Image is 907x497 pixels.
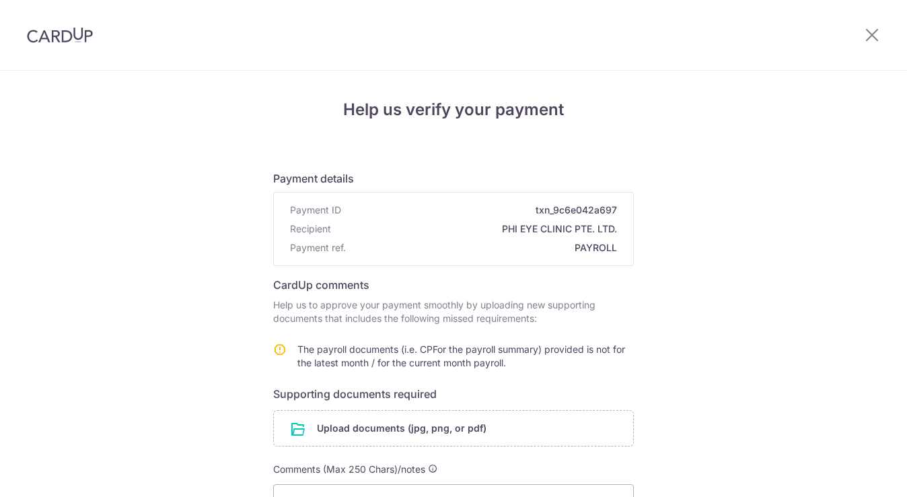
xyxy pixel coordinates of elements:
[290,241,346,255] span: Payment ref.
[290,203,341,217] span: Payment ID
[290,222,331,236] span: Recipient
[273,98,634,122] h4: Help us verify your payment
[297,343,625,368] span: The payroll documents (i.e. CPFor the payroll summary) provided is not for the latest month / for...
[273,277,634,293] h6: CardUp comments
[336,222,617,236] span: PHI EYE CLINIC PTE. LTD.
[347,203,617,217] span: txn_9c6e042a697
[273,298,634,325] p: Help us to approve your payment smoothly by uploading new supporting documents that includes the ...
[273,386,634,402] h6: Supporting documents required
[273,170,634,187] h6: Payment details
[273,463,425,475] span: Comments (Max 250 Chars)/notes
[27,27,93,43] img: CardUp
[351,241,617,255] span: PAYROLL
[273,410,634,446] div: Upload documents (jpg, png, or pdf)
